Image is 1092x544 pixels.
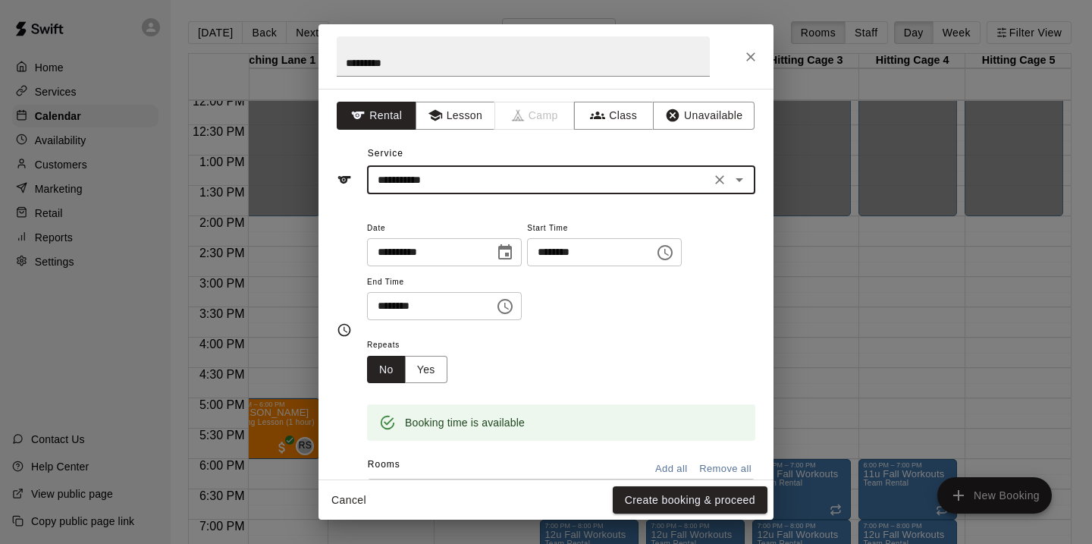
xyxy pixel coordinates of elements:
[367,356,447,384] div: outlined button group
[495,102,575,130] span: Camps can only be created in the Services page
[405,356,447,384] button: Yes
[337,322,352,338] svg: Timing
[367,335,460,356] span: Repeats
[367,356,406,384] button: No
[729,169,750,190] button: Open
[325,486,373,514] button: Cancel
[337,172,352,187] svg: Service
[368,459,400,470] span: Rooms
[368,148,403,159] span: Service
[613,486,767,514] button: Create booking & proceed
[647,458,695,481] button: Add all
[695,458,755,481] button: Remove all
[337,102,416,130] button: Rental
[405,409,525,436] div: Booking time is available
[490,237,520,268] button: Choose date, selected date is Sep 17, 2025
[653,102,755,130] button: Unavailable
[527,219,682,239] span: Start Time
[574,102,654,130] button: Class
[367,219,522,239] span: Date
[709,169,730,190] button: Clear
[490,291,520,322] button: Choose time, selected time is 5:30 PM
[416,102,495,130] button: Lesson
[650,237,680,268] button: Choose time, selected time is 5:00 PM
[367,272,522,293] span: End Time
[737,43,764,71] button: Close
